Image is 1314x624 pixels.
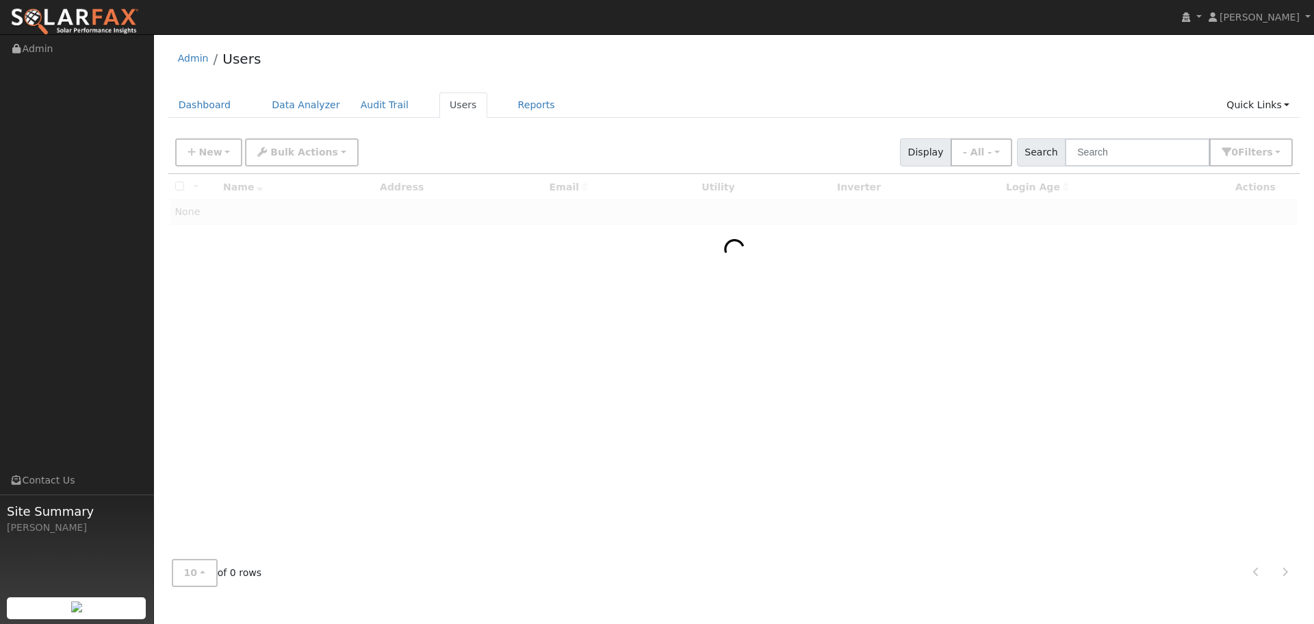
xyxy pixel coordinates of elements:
[1065,138,1210,166] input: Search
[10,8,139,36] img: SolarFax
[951,138,1012,166] button: - All -
[261,92,350,118] a: Data Analyzer
[222,51,261,67] a: Users
[168,92,242,118] a: Dashboard
[175,138,243,166] button: New
[172,559,218,587] button: 10
[1017,138,1066,166] span: Search
[7,521,146,535] div: [PERSON_NAME]
[1209,138,1293,166] button: 0Filters
[508,92,565,118] a: Reports
[1216,92,1300,118] a: Quick Links
[900,138,951,166] span: Display
[270,147,338,158] span: Bulk Actions
[172,559,262,587] span: of 0 rows
[71,601,82,612] img: retrieve
[439,92,487,118] a: Users
[350,92,419,118] a: Audit Trail
[184,567,198,578] span: 10
[1238,147,1273,158] span: Filter
[178,53,209,64] a: Admin
[198,147,222,158] span: New
[245,138,358,166] button: Bulk Actions
[1267,147,1272,158] span: s
[1220,12,1300,23] span: [PERSON_NAME]
[7,502,146,521] span: Site Summary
